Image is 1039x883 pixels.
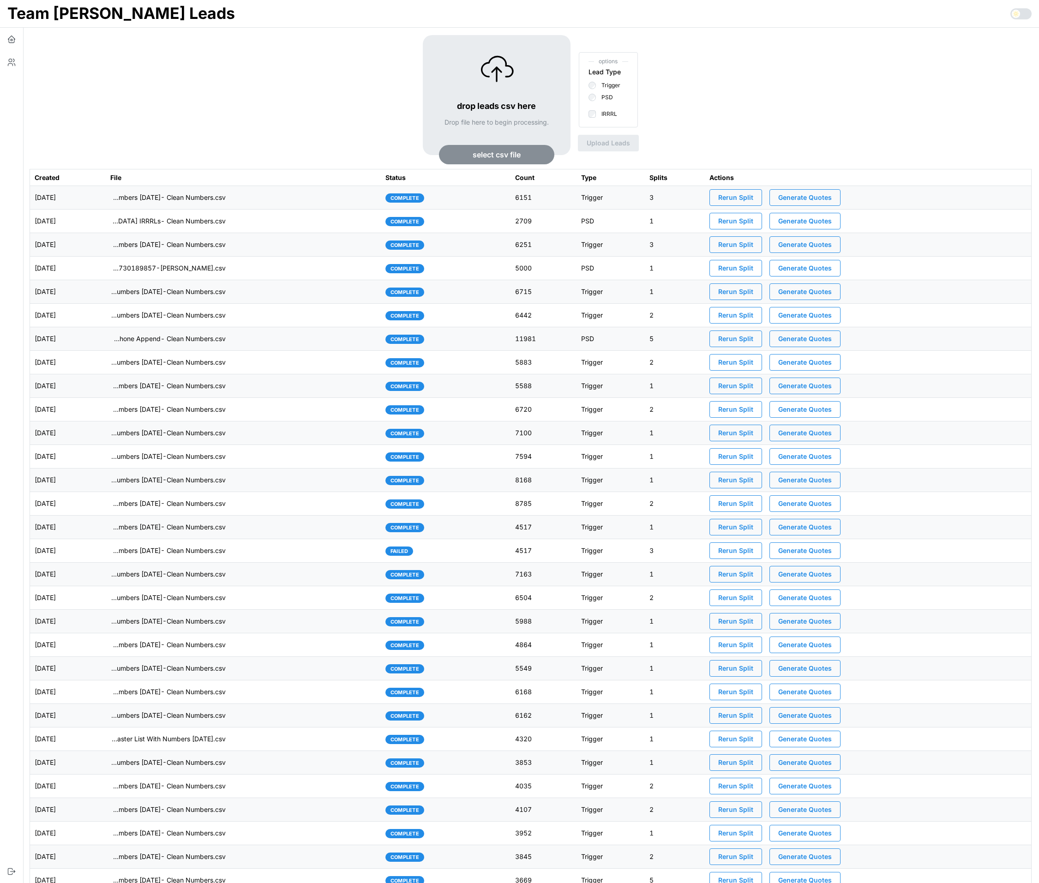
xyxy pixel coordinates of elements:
[709,825,762,841] button: Rerun Split
[110,405,226,414] p: imports/[PERSON_NAME]/1755180402020-TU Master List With Numbers [DATE]- Clean Numbers.csv
[110,311,226,320] p: imports/[PERSON_NAME]/1755617281068-TU Master List With Numbers [DATE]-Clean Numbers.csv
[439,145,554,164] button: select csv file
[510,586,577,610] td: 6504
[645,680,705,704] td: 1
[390,806,419,814] span: complete
[30,751,106,775] td: [DATE]
[390,335,419,343] span: complete
[709,542,762,559] button: Rerun Split
[709,848,762,865] button: Rerun Split
[778,213,832,229] span: Generate Quotes
[645,327,705,351] td: 5
[577,327,645,351] td: PSD
[718,425,753,441] span: Rerun Split
[110,287,226,296] p: imports/[PERSON_NAME]/1755700484510-TU Master List With Numbers [DATE]-Clean Numbers.csv
[30,398,106,421] td: [DATE]
[510,469,577,492] td: 8168
[510,445,577,469] td: 7594
[769,778,841,794] button: Generate Quotes
[769,495,841,512] button: Generate Quotes
[110,381,226,390] p: imports/[PERSON_NAME]/1755267304807-TU Master List With Numbers [DATE]- Clean Numbers.csv
[110,758,226,767] p: imports/[PERSON_NAME]/1753450852217-TU Master List With Numbers [DATE]-Clean Numbers.csv
[510,610,577,633] td: 5988
[106,169,381,186] th: File
[577,304,645,327] td: Trigger
[645,751,705,775] td: 1
[645,421,705,445] td: 1
[718,213,753,229] span: Rerun Split
[769,236,841,253] button: Generate Quotes
[769,731,841,747] button: Generate Quotes
[30,304,106,327] td: [DATE]
[778,849,832,865] span: Generate Quotes
[645,445,705,469] td: 1
[718,590,753,606] span: Rerun Split
[718,331,753,347] span: Rerun Split
[709,778,762,794] button: Rerun Split
[390,571,419,579] span: complete
[510,169,577,186] th: Count
[577,633,645,657] td: Trigger
[30,351,106,374] td: [DATE]
[769,260,841,276] button: Generate Quotes
[510,516,577,539] td: 4517
[390,359,419,367] span: complete
[510,492,577,516] td: 8785
[110,711,226,720] p: imports/[PERSON_NAME]/1753800174955-TU Master List With Numbers [DATE]-Clean Numbers.csv
[30,280,106,304] td: [DATE]
[390,688,419,697] span: complete
[577,351,645,374] td: Trigger
[578,135,639,151] button: Upload Leads
[778,402,832,417] span: Generate Quotes
[645,563,705,586] td: 1
[577,704,645,727] td: Trigger
[769,378,841,394] button: Generate Quotes
[778,708,832,723] span: Generate Quotes
[30,445,106,469] td: [DATE]
[709,189,762,206] button: Rerun Split
[769,519,841,535] button: Generate Quotes
[30,586,106,610] td: [DATE]
[510,633,577,657] td: 4864
[645,351,705,374] td: 2
[645,775,705,798] td: 2
[778,260,832,276] span: Generate Quotes
[778,284,832,300] span: Generate Quotes
[718,543,753,559] span: Rerun Split
[110,805,226,814] p: imports/[PERSON_NAME]/1753276257596-TU Master List With Numbers [DATE]- Clean Numbers.csv
[577,186,645,210] td: Trigger
[645,798,705,822] td: 2
[110,193,226,202] p: imports/[PERSON_NAME]/1755875705540-TU Master List With Numbers [DATE]- Clean Numbers.csv
[709,566,762,583] button: Rerun Split
[645,610,705,633] td: 1
[709,472,762,488] button: Rerun Split
[645,186,705,210] td: 3
[778,731,832,747] span: Generate Quotes
[769,307,841,324] button: Generate Quotes
[30,469,106,492] td: [DATE]
[769,637,841,653] button: Generate Quotes
[709,731,762,747] button: Rerun Split
[577,469,645,492] td: Trigger
[577,210,645,233] td: PSD
[769,401,841,418] button: Generate Quotes
[769,589,841,606] button: Generate Quotes
[645,169,705,186] th: Splits
[709,613,762,630] button: Rerun Split
[645,469,705,492] td: 1
[390,406,419,414] span: complete
[510,398,577,421] td: 6720
[718,449,753,464] span: Rerun Split
[577,398,645,421] td: Trigger
[390,735,419,744] span: complete
[390,429,419,438] span: complete
[709,448,762,465] button: Rerun Split
[390,264,419,273] span: complete
[769,213,841,229] button: Generate Quotes
[110,475,226,485] p: imports/[PERSON_NAME]/1754914923095-TU Master List With Numbers [DATE]-Clean Numbers.csv
[510,727,577,751] td: 4320
[577,516,645,539] td: Trigger
[718,284,753,300] span: Rerun Split
[645,727,705,751] td: 1
[110,570,226,579] p: imports/[PERSON_NAME]/1754489307140-TU Master List With Numbers [DATE]-Clean Numbers.csv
